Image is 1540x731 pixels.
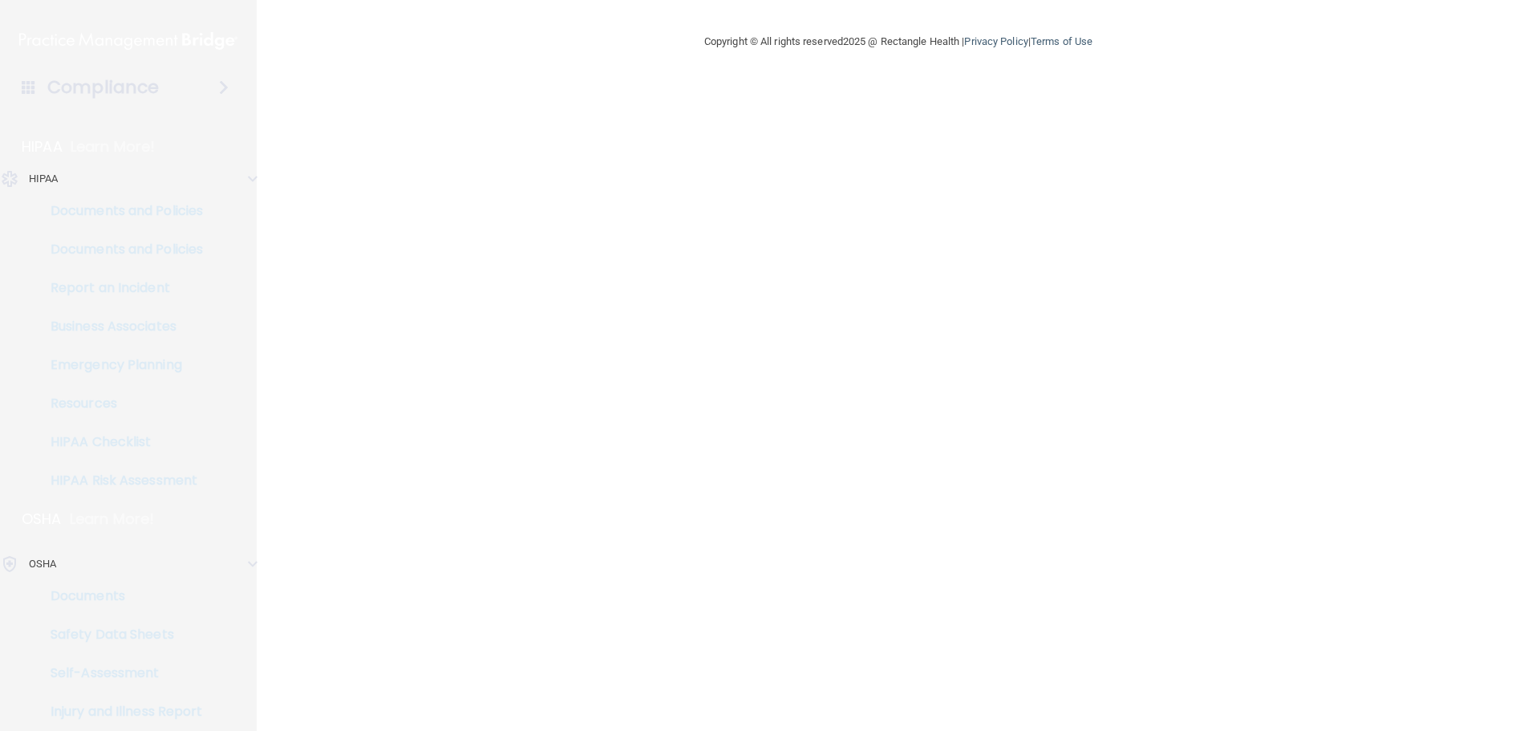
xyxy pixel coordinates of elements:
p: Injury and Illness Report [10,704,229,720]
p: Report an Incident [10,280,229,296]
p: Documents [10,588,229,604]
p: HIPAA [22,137,63,156]
p: Self-Assessment [10,665,229,681]
p: Safety Data Sheets [10,627,229,643]
h4: Compliance [47,76,159,99]
p: Resources [10,396,229,412]
a: Terms of Use [1031,35,1092,47]
p: Learn More! [70,510,155,529]
p: HIPAA Checklist [10,434,229,450]
p: Documents and Policies [10,242,229,258]
p: Business Associates [10,319,229,335]
img: PMB logo [19,25,237,57]
a: Privacy Policy [964,35,1027,47]
p: Learn More! [71,137,156,156]
p: Documents and Policies [10,203,229,219]
p: HIPAA Risk Assessment [10,473,229,489]
p: OSHA [29,554,56,574]
p: HIPAA [29,169,59,189]
div: Copyright © All rights reserved 2025 @ Rectangle Health | | [606,16,1191,67]
p: OSHA [22,510,62,529]
p: Emergency Planning [10,357,229,373]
